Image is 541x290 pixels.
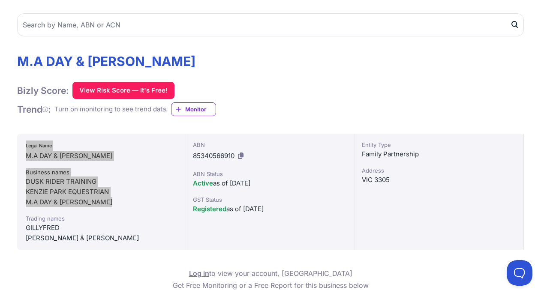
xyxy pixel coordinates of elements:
[26,141,177,151] div: Legal Name
[193,195,348,204] div: GST Status
[362,141,517,149] div: Entity Type
[171,102,216,116] a: Monitor
[26,187,177,197] div: KENZIE PARK EQUESTRIAN
[193,178,348,188] div: as of [DATE]
[17,54,216,69] h1: M.A DAY & [PERSON_NAME]
[185,105,216,114] span: Monitor
[26,223,177,233] div: GILLYFRED
[17,85,69,96] h1: Bizly Score:
[362,175,517,185] div: VIC 3305
[193,152,234,160] span: 85340566910
[189,269,209,278] a: Log in
[193,205,226,213] span: Registered
[26,214,177,223] div: Trading names
[193,204,348,214] div: as of [DATE]
[26,168,177,176] div: Business names
[26,197,177,207] div: M.A DAY & [PERSON_NAME]
[26,176,177,187] div: DUSK RIDER TRAINING
[17,104,51,115] h1: Trend :
[193,179,213,187] span: Active
[72,82,174,99] button: View Risk Score — It's Free!
[362,166,517,175] div: Address
[193,141,348,149] div: ABN
[26,233,177,243] div: [PERSON_NAME] & [PERSON_NAME]
[17,13,524,36] input: Search by Name, ABN or ACN
[507,260,532,286] iframe: Toggle Customer Support
[193,170,348,178] div: ABN Status
[26,151,177,161] div: M.A DAY & [PERSON_NAME]
[54,105,168,114] div: Turn on monitoring to see trend data.
[362,149,517,159] div: Family Partnership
